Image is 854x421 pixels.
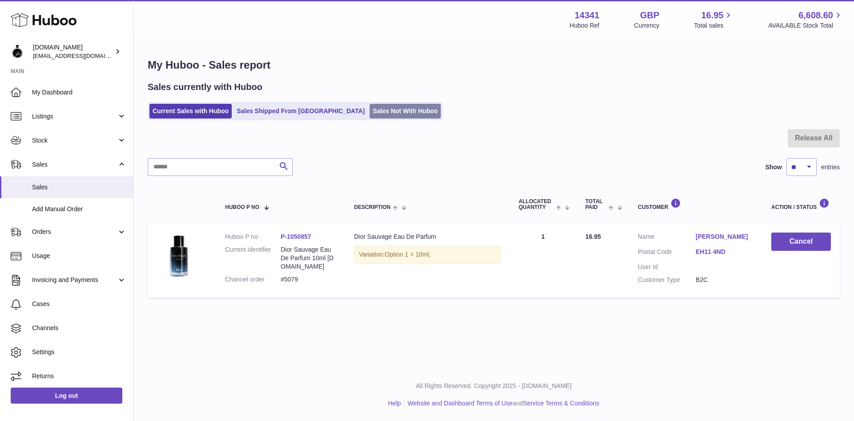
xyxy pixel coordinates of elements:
p: All Rights Reserved. Copyright 2025 - [DOMAIN_NAME] [141,382,847,390]
h2: Sales currently with Huboo [148,81,262,93]
a: Sales Shipped From [GEOGRAPHIC_DATA] [234,104,368,119]
span: 16.95 [585,233,601,240]
dt: Customer Type [638,276,696,284]
span: Add Manual Order [32,205,126,213]
dt: Name [638,233,696,243]
span: Total paid [585,199,606,210]
a: Service Terms & Conditions [523,400,600,407]
span: [EMAIL_ADDRESS][DOMAIN_NAME] [33,52,131,59]
div: Huboo Ref [570,21,600,30]
span: Returns [32,372,126,380]
strong: GBP [640,9,659,21]
span: Stock [32,136,117,145]
div: [DOMAIN_NAME] [33,43,113,60]
dt: User Id [638,263,696,271]
span: Huboo P no [225,204,259,210]
span: Usage [32,252,126,260]
span: Invoicing and Payments [32,276,117,284]
a: Help [388,400,401,407]
span: entries [821,163,840,172]
span: Orders [32,228,117,236]
span: My Dashboard [32,88,126,97]
strong: 14341 [575,9,600,21]
span: ALLOCATED Quantity [519,199,554,210]
li: and [404,399,599,408]
a: [PERSON_NAME] [696,233,753,241]
span: Cases [32,300,126,308]
span: 6,608.60 [798,9,833,21]
dd: #5079 [281,275,336,284]
a: Sales Not With Huboo [370,104,441,119]
a: 16.95 Total sales [694,9,733,30]
span: Option 1 = 10ml; [385,251,431,258]
dt: Current identifier [225,245,281,271]
dt: Channel order [225,275,281,284]
a: Log out [11,388,122,404]
h1: My Huboo - Sales report [148,58,840,72]
dt: Huboo P no [225,233,281,241]
span: Sales [32,183,126,192]
a: Current Sales with Huboo [149,104,232,119]
img: dior-sauvage-eau-de-parfum-100ml_9a89d258-b439-4672-9256-3382347df64f.webp [157,233,201,283]
span: Listings [32,112,117,121]
dd: B2C [696,276,753,284]
div: Customer [638,198,753,210]
span: Settings [32,348,126,356]
a: Website and Dashboard Terms of Use [407,400,512,407]
span: AVAILABLE Stock Total [768,21,843,30]
span: Description [354,204,391,210]
img: theperfumesampler@gmail.com [11,45,24,58]
a: P-1050857 [281,233,311,240]
label: Show [765,163,782,172]
div: Dior Sauvage Eau De Parfum [354,233,501,241]
div: Action / Status [771,198,831,210]
dt: Postal Code [638,248,696,258]
dd: Dior Sauvage Eau De Parfum 10ml [DOMAIN_NAME] [281,245,336,271]
div: Variation: [354,245,501,264]
a: 6,608.60 AVAILABLE Stock Total [768,9,843,30]
span: Channels [32,324,126,332]
div: Currency [634,21,660,30]
span: 16.95 [701,9,723,21]
button: Cancel [771,233,831,251]
td: 1 [510,224,576,298]
span: Total sales [694,21,733,30]
a: EH11 4ND [696,248,753,256]
span: Sales [32,160,117,169]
